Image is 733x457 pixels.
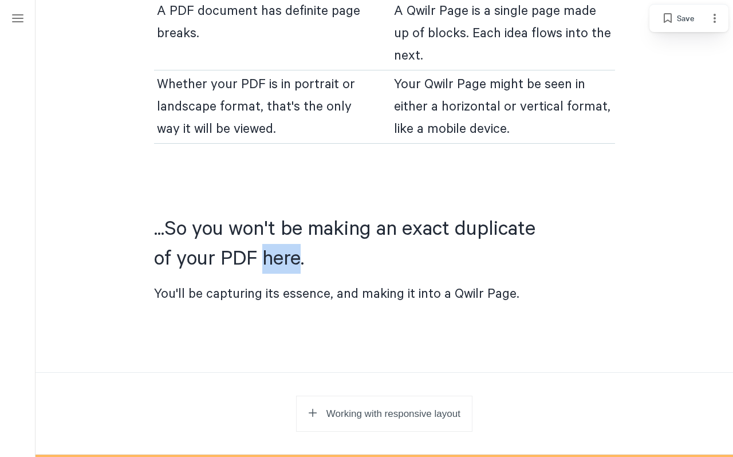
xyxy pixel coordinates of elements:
span: Working with responsive layout [326,408,460,420]
p: You'll be capturing its essence, and making it into a Qwilr Page. [154,283,615,320]
h2: ...So you won't be making an exact duplicate of your PDF here. [154,199,615,283]
button: Working with responsive layout [296,396,472,432]
p: Your Qwilr Page might be seen in either a horizontal or vertical format, like a mobile device. [394,73,612,140]
span: Save [677,11,694,25]
button: Save [652,7,703,30]
button: Page options [703,7,726,30]
p: Whether your PDF is in portrait or landscape format, that's the only way it will be viewed. [157,73,363,140]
